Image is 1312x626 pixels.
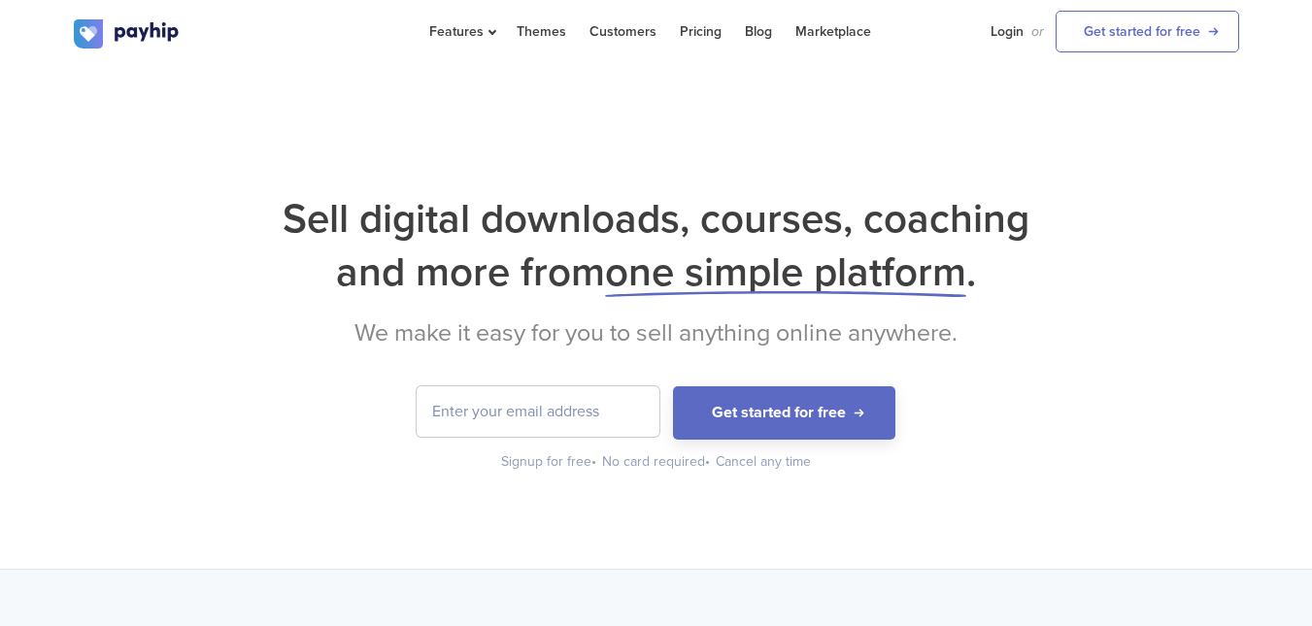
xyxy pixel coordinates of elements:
[429,23,493,40] span: Features
[716,452,811,472] div: Cancel any time
[602,452,712,472] div: No card required
[605,247,966,297] span: one simple platform
[966,247,976,297] span: .
[591,453,596,470] span: •
[705,453,710,470] span: •
[1056,11,1239,52] a: Get started for free
[501,452,598,472] div: Signup for free
[74,19,181,49] img: logo.svg
[74,192,1239,299] h1: Sell digital downloads, courses, coaching and more from
[673,386,895,440] button: Get started for free
[417,386,659,437] input: Enter your email address
[74,318,1239,347] h2: We make it easy for you to sell anything online anywhere.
